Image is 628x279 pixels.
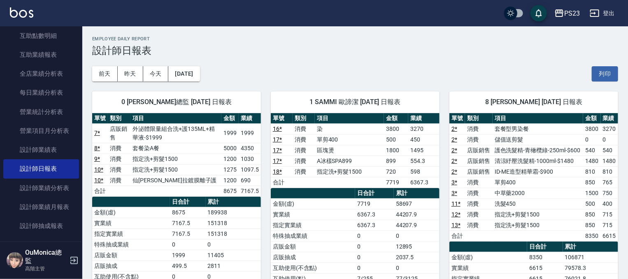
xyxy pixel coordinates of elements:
td: 消費 [293,145,314,156]
td: 護色洗髮精-青橄欖綠-250ml-$600 [493,145,583,156]
td: 499.5 [170,260,205,271]
td: 店販銷售 [465,166,493,177]
td: 2811 [206,260,261,271]
td: 7719 [355,198,394,209]
th: 單號 [271,113,293,124]
td: 44207.9 [394,220,440,230]
td: 0 [355,252,394,263]
td: 8350 [527,252,563,263]
td: 106871 [563,252,618,263]
td: 810 [601,166,618,177]
span: 0 [PERSON_NAME]總監 [DATE] 日報表 [102,98,251,106]
th: 類別 [293,113,314,124]
td: 合計 [92,186,108,196]
td: 染 [315,123,384,134]
td: 540 [583,145,600,156]
td: 店販銷售 [465,156,493,166]
th: 日合計 [170,197,205,207]
table: a dense table [449,113,618,242]
td: 1480 [583,156,600,166]
td: 店販銷售 [108,123,131,143]
td: 58697 [394,198,440,209]
td: 金額(虛) [449,252,527,263]
td: 3800 [384,123,408,134]
td: 5000 [221,143,239,153]
th: 日合計 [355,188,394,199]
button: 登出 [586,6,618,21]
th: 業績 [408,113,440,124]
th: 單號 [92,113,108,124]
td: 715 [601,220,618,230]
td: 互助使用(不含點) [271,263,355,273]
td: 810 [583,166,600,177]
td: 店販抽成 [92,260,170,271]
td: 540 [601,145,618,156]
td: 500 [583,198,600,209]
td: 儲值送剪髮 [493,134,583,145]
th: 日合計 [527,242,563,252]
td: 外泌體限量組合洗+護135ML+精華液-$1999 [131,123,222,143]
td: 1275 [221,164,239,175]
button: 今天 [143,66,169,81]
td: 6367.3 [408,177,440,188]
td: 500 [384,134,408,145]
td: 1999 [239,123,261,143]
a: 設計師業績分析表 [3,179,79,198]
td: 套餐型男染餐 [493,123,583,134]
td: 指定洗+剪髮1500 [493,209,583,220]
a: 設計師抽成報表 [3,216,79,235]
a: 設計師業績表 [3,140,79,159]
td: 消費 [293,134,314,145]
td: 金額(虛) [92,207,170,218]
h5: OuMonica總監 [25,249,67,265]
td: 720 [384,166,408,177]
table: a dense table [271,113,440,188]
th: 單號 [449,113,465,124]
td: 1097.5 [239,164,261,175]
td: 指定洗+剪髮1500 [493,220,583,230]
td: 1800 [384,145,408,156]
a: 全店業績分析表 [3,64,79,83]
td: 消費 [465,177,493,188]
td: 中草藥2000 [493,188,583,198]
td: 區塊燙 [315,145,384,156]
a: 營業統計分析表 [3,102,79,121]
td: 店販抽成 [271,252,355,263]
table: a dense table [92,113,261,197]
td: 11405 [206,250,261,260]
span: 8 [PERSON_NAME] [DATE] 日報表 [459,98,608,106]
h3: 設計師日報表 [92,45,618,56]
th: 類別 [108,113,131,124]
th: 業績 [601,113,618,124]
a: 營業項目月分析表 [3,121,79,140]
td: 44207.9 [394,209,440,220]
td: 消費 [465,123,493,134]
td: 2037.5 [394,252,440,263]
td: 400 [601,198,618,209]
td: 1999 [221,123,239,143]
td: A冰樣SPA899 [315,156,384,166]
td: 598 [408,166,440,177]
td: 單剪400 [493,177,583,188]
td: 消費 [293,166,314,177]
td: 750 [601,188,618,198]
td: 12895 [394,241,440,252]
td: 消費 [108,175,131,186]
td: 合計 [449,230,465,241]
th: 業績 [239,113,261,124]
td: 0 [355,263,394,273]
td: 0 [170,239,205,250]
td: 實業績 [271,209,355,220]
td: 1999 [170,250,205,260]
td: 清涼紓壓洗髮精-1000ml-$1480 [493,156,583,166]
td: 合計 [271,177,293,188]
td: 6367.3 [355,220,394,230]
td: 消費 [293,156,314,166]
td: 1200 [221,175,239,186]
td: 6615 [601,230,618,241]
td: 7167.5 [170,218,205,228]
a: 互助點數明細 [3,26,79,45]
h2: Employee Daily Report [92,36,618,42]
td: 151318 [206,228,261,239]
th: 累計 [206,197,261,207]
